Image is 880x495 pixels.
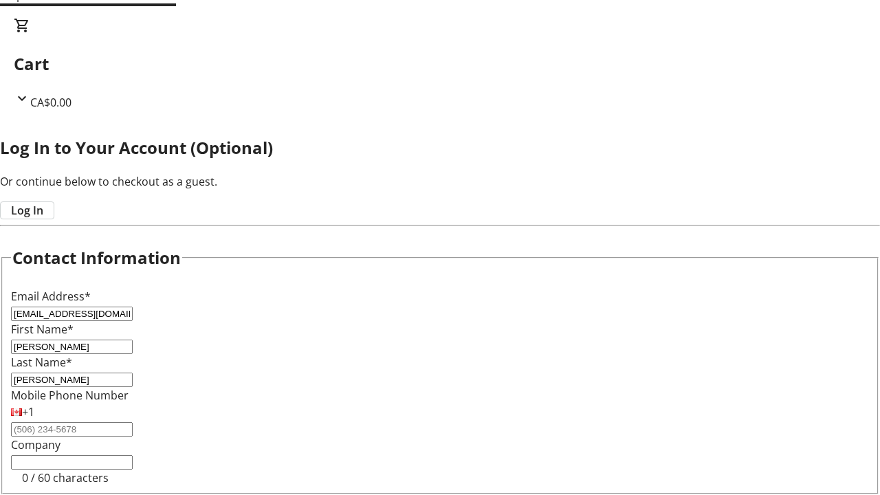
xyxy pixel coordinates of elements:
[14,17,866,111] div: CartCA$0.00
[14,52,866,76] h2: Cart
[11,422,133,437] input: (506) 234-5678
[11,289,91,304] label: Email Address*
[11,388,129,403] label: Mobile Phone Number
[22,470,109,485] tr-character-limit: 0 / 60 characters
[11,202,43,219] span: Log In
[11,355,72,370] label: Last Name*
[12,245,181,270] h2: Contact Information
[30,95,71,110] span: CA$0.00
[11,322,74,337] label: First Name*
[11,437,60,452] label: Company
